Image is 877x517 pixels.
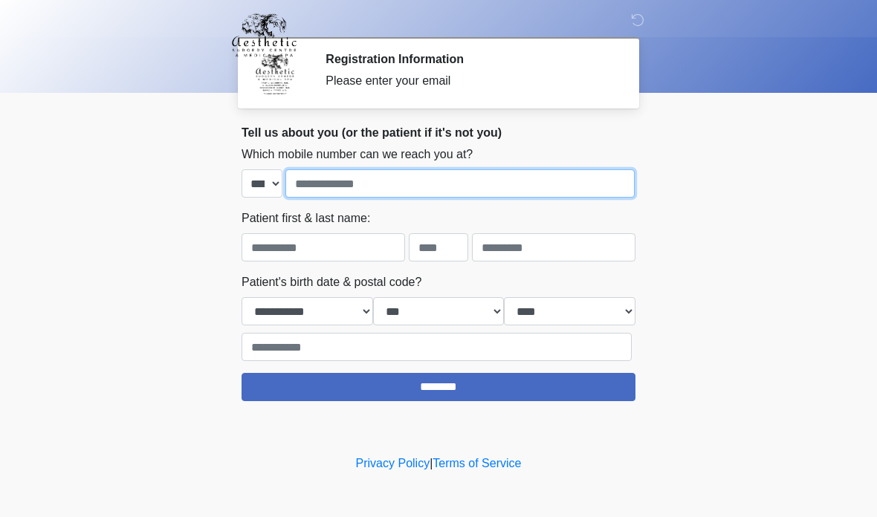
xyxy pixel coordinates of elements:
h2: Tell us about you (or the patient if it's not you) [242,126,635,140]
label: Patient's birth date & postal code? [242,273,421,291]
label: Which mobile number can we reach you at? [242,146,473,163]
div: Please enter your email [326,72,613,90]
a: Privacy Policy [356,457,430,469]
a: | [430,457,433,469]
img: Agent Avatar [253,52,297,97]
label: Patient first & last name: [242,209,370,227]
a: Terms of Service [433,457,521,469]
img: Aesthetic Surgery Centre, PLLC Logo [227,11,302,59]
